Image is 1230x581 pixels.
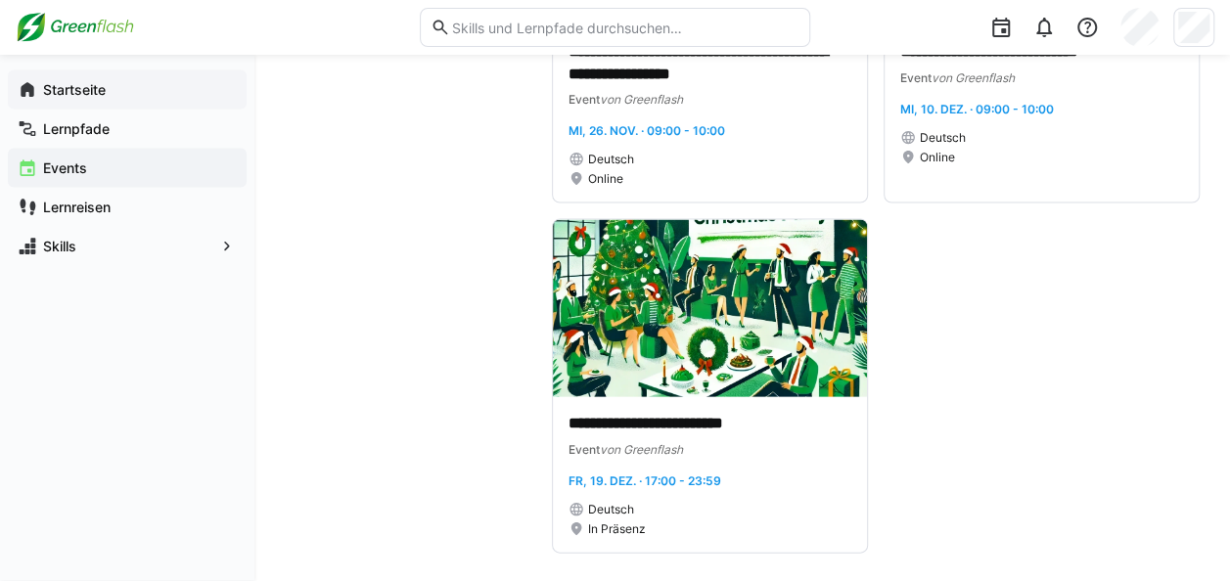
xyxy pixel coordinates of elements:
[588,171,623,187] span: Online
[588,521,646,537] span: In Präsenz
[920,150,955,165] span: Online
[569,123,725,138] span: Mi, 26. Nov. · 09:00 - 10:00
[932,70,1015,85] span: von Greenflash
[900,70,932,85] span: Event
[569,473,721,488] span: Fr, 19. Dez. · 17:00 - 23:59
[569,442,600,457] span: Event
[588,152,634,167] span: Deutsch
[920,130,966,146] span: Deutsch
[569,92,600,107] span: Event
[600,442,683,457] span: von Greenflash
[553,220,867,397] img: image
[600,92,683,107] span: von Greenflash
[450,19,799,36] input: Skills und Lernpfade durchsuchen…
[900,102,1054,116] span: Mi, 10. Dez. · 09:00 - 10:00
[588,502,634,517] span: Deutsch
